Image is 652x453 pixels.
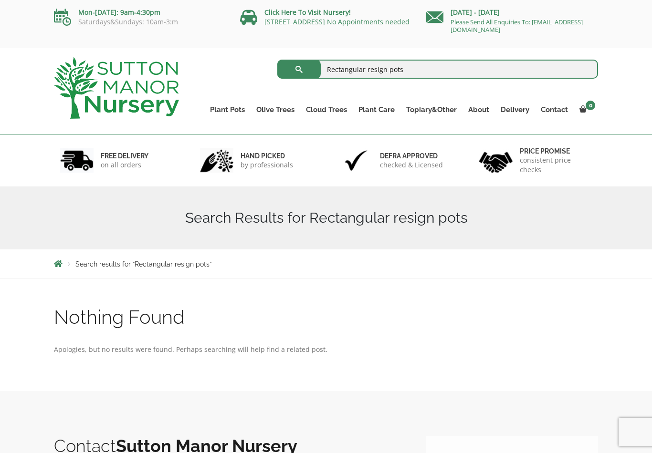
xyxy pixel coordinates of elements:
a: 0 [574,103,598,116]
img: 4.jpg [479,146,513,175]
p: on all orders [101,160,148,170]
h1: Search Results for Rectangular resign pots [54,209,598,226]
span: Search results for “Rectangular resign pots” [75,260,211,268]
p: Apologies, but no results were found. Perhaps searching will help find a related post. [54,344,598,355]
h6: Price promise [520,147,592,155]
nav: Breadcrumbs [54,260,598,268]
a: Olive Trees [251,103,300,116]
h6: hand picked [241,152,293,160]
a: Contact [535,103,574,116]
span: 0 [586,101,595,110]
a: [STREET_ADDRESS] No Appointments needed [264,17,410,26]
input: Search... [277,60,599,79]
a: Plant Care [353,103,400,116]
img: 1.jpg [60,148,94,173]
p: checked & Licensed [380,160,443,170]
p: consistent price checks [520,155,592,175]
img: 3.jpg [339,148,373,173]
h6: FREE DELIVERY [101,152,148,160]
a: Please Send All Enquiries To: [EMAIL_ADDRESS][DOMAIN_NAME] [451,18,583,34]
h6: Defra approved [380,152,443,160]
p: by professionals [241,160,293,170]
p: Saturdays&Sundays: 10am-3:m [54,18,226,26]
a: Delivery [495,103,535,116]
a: Click Here To Visit Nursery! [264,8,351,17]
h1: Nothing Found [54,307,598,327]
a: Cloud Trees [300,103,353,116]
img: 2.jpg [200,148,233,173]
a: Topiary&Other [400,103,463,116]
a: Plant Pots [204,103,251,116]
img: logo [54,57,179,119]
p: Mon-[DATE]: 9am-4:30pm [54,7,226,18]
p: [DATE] - [DATE] [426,7,598,18]
a: About [463,103,495,116]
